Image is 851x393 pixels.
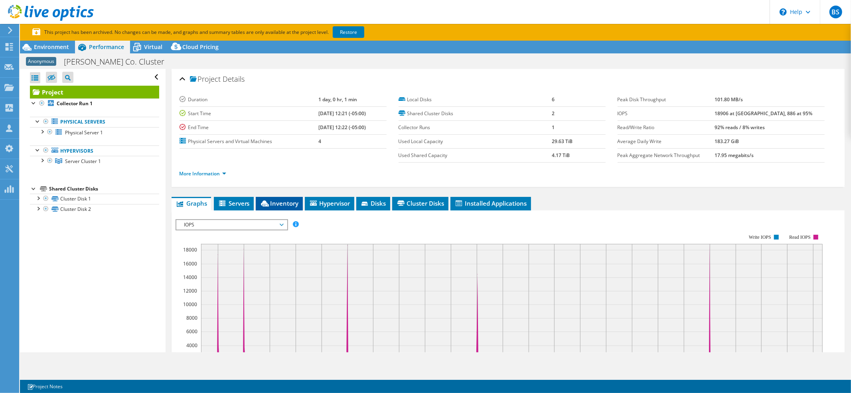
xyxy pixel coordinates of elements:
text: 6000 [186,328,197,335]
b: 29.63 TiB [552,138,573,145]
span: IOPS [180,220,283,230]
label: Peak Aggregate Network Throughput [618,151,715,159]
label: Shared Cluster Disks [399,110,552,118]
b: Collector Run 1 [57,100,93,107]
b: 18906 at [GEOGRAPHIC_DATA], 886 at 95% [715,110,813,117]
text: 18000 [183,246,197,253]
a: Server Cluster 1 [30,156,159,166]
b: 1 day, 0 hr, 1 min [318,96,357,103]
label: Peak Disk Throughput [618,96,715,104]
label: Collector Runs [399,124,552,132]
span: Anonymous [26,57,56,66]
span: Physical Server 1 [65,129,103,136]
a: Hypervisors [30,145,159,156]
b: 92% reads / 8% writes [715,124,765,131]
b: 101.80 MB/s [715,96,743,103]
a: Cluster Disk 2 [30,204,159,214]
span: Graphs [176,199,207,207]
div: Shared Cluster Disks [49,184,159,194]
a: Project Notes [22,381,68,391]
label: Average Daily Write [618,138,715,145]
a: Project [30,86,159,98]
span: Cloud Pricing [182,43,219,51]
text: 14000 [183,274,197,281]
label: Used Local Capacity [399,138,552,145]
span: Cluster Disks [396,199,444,207]
p: This project has been archived. No changes can be made, and graphs and summary tables are only av... [32,28,423,37]
b: 17.95 megabits/s [715,152,754,159]
a: Cluster Disk 1 [30,194,159,204]
span: Server Cluster 1 [65,158,101,165]
text: 10000 [183,301,197,308]
label: Start Time [180,110,318,118]
a: More Information [180,170,226,177]
label: Duration [180,96,318,104]
span: Inventory [260,199,299,207]
span: Environment [34,43,69,51]
b: 183.27 GiB [715,138,739,145]
a: Physical Servers [30,117,159,127]
text: 12000 [183,287,197,294]
h1: [PERSON_NAME] Co. Cluster [60,57,177,66]
b: 4.17 TiB [552,152,570,159]
text: Read IOPS [789,234,811,240]
b: 4 [318,138,321,145]
span: BS [829,6,842,18]
a: Physical Server 1 [30,127,159,138]
b: [DATE] 12:21 (-05:00) [318,110,366,117]
b: 2 [552,110,555,117]
span: Installed Applications [454,199,527,207]
text: Write IOPS [749,234,771,240]
text: 16000 [183,260,197,267]
svg: \n [780,8,787,16]
label: Local Disks [399,96,552,104]
b: [DATE] 12:22 (-05:00) [318,124,366,131]
label: Read/Write Ratio [618,124,715,132]
text: 8000 [186,314,197,321]
label: End Time [180,124,318,132]
b: 1 [552,124,555,131]
label: IOPS [618,110,715,118]
b: 6 [552,96,555,103]
label: Used Shared Capacity [399,151,552,159]
span: Virtual [144,43,162,51]
span: Performance [89,43,124,51]
span: Details [223,74,245,84]
a: Restore [333,26,364,38]
a: Collector Run 1 [30,98,159,109]
span: Hypervisor [309,199,350,207]
label: Physical Servers and Virtual Machines [180,138,318,145]
span: Disks [360,199,386,207]
span: Project [190,75,221,83]
text: 4000 [186,342,197,349]
span: Servers [218,199,250,207]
